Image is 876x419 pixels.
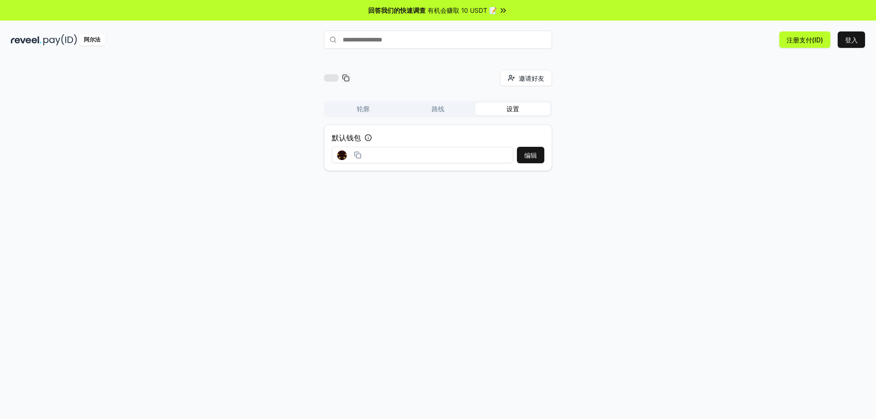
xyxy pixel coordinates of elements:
font: 编辑 [524,151,537,159]
font: 路线 [432,105,444,113]
font: 登入 [845,36,858,44]
img: 揭示黑暗 [11,34,42,46]
font: 阿尔法 [84,36,100,43]
font: 轮廓 [357,105,370,113]
button: 邀请好友 [500,70,552,86]
font: 回答我们的快速调查 [368,6,426,14]
font: 注册支付(ID) [787,36,823,44]
font: 邀请好友 [519,74,544,82]
button: 注册支付(ID) [779,31,830,48]
font: 有机会赚取 10 USDT 📝 [428,6,497,14]
font: 默认钱包 [332,133,361,142]
button: 登入 [838,31,865,48]
font: 设置 [506,105,519,113]
img: 付款编号 [43,34,77,46]
button: 编辑 [517,147,544,163]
